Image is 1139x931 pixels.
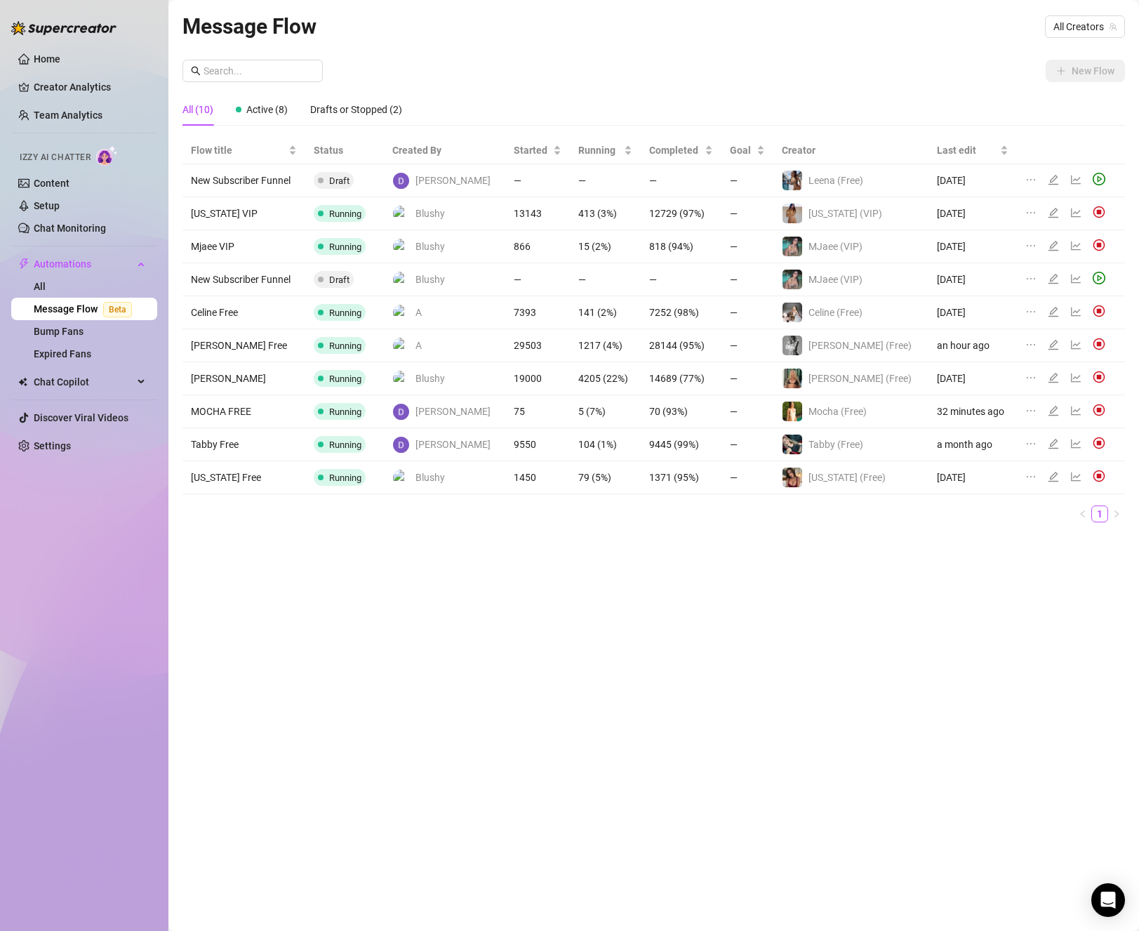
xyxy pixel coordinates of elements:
[191,143,286,158] span: Flow title
[1025,273,1037,284] span: ellipsis
[34,281,46,292] a: All
[1070,372,1081,383] span: line-chart
[1025,471,1037,482] span: ellipsis
[505,296,571,329] td: 7393
[808,307,862,318] span: Celine (Free)
[393,272,409,288] img: Blushy
[182,395,305,428] td: MOCHA FREE
[393,404,409,420] img: David Webb
[782,336,802,355] img: Kennedy (Free)
[329,374,361,384] span: Running
[730,143,754,158] span: Goal
[393,305,409,321] img: A
[570,296,640,329] td: 141 (2%)
[1093,173,1105,185] span: play-circle
[928,329,1017,362] td: an hour ago
[182,102,213,117] div: All (10)
[782,402,802,421] img: Mocha (Free)
[782,237,802,256] img: MJaee (VIP)
[782,303,802,322] img: Celine (Free)
[393,173,409,189] img: David Webb
[570,362,640,395] td: 4205 (22%)
[1025,207,1037,218] span: ellipsis
[570,329,640,362] td: 1217 (4%)
[808,472,886,483] span: [US_STATE] (Free)
[1025,405,1037,416] span: ellipsis
[103,302,132,317] span: Beta
[570,461,640,494] td: 79 (5%)
[393,437,409,453] img: David Webb
[393,470,409,486] img: Blushy
[782,204,802,223] img: Georgia (VIP)
[928,296,1017,329] td: [DATE]
[1070,273,1081,284] span: line-chart
[641,137,722,164] th: Completed
[928,230,1017,263] td: [DATE]
[721,395,773,428] td: —
[570,197,640,230] td: 413 (3%)
[721,296,773,329] td: —
[34,440,71,451] a: Settings
[1070,174,1081,185] span: line-chart
[1025,306,1037,317] span: ellipsis
[1025,339,1037,350] span: ellipsis
[1048,207,1059,218] span: edit
[1091,506,1108,522] li: 1
[570,263,640,296] td: —
[329,407,361,417] span: Running
[505,263,571,296] td: —
[1093,371,1105,383] img: svg%3e
[1048,471,1059,482] span: edit
[808,373,912,384] span: [PERSON_NAME] (Free)
[1074,506,1091,522] li: Previous Page
[505,362,571,395] td: 19000
[641,296,722,329] td: 7252 (98%)
[773,137,928,164] th: Creator
[384,137,505,164] th: Created By
[34,348,91,359] a: Expired Fans
[937,143,997,158] span: Last edit
[782,468,802,487] img: Georgia (Free)
[1093,404,1105,416] img: svg%3e
[1108,506,1125,522] li: Next Page
[182,137,305,164] th: Flow title
[246,104,288,115] span: Active (8)
[928,197,1017,230] td: [DATE]
[570,164,640,197] td: —
[329,242,361,252] span: Running
[505,197,571,230] td: 13143
[329,308,361,318] span: Running
[721,329,773,362] td: —
[721,428,773,461] td: —
[182,296,305,329] td: Celine Free
[505,137,571,164] th: Started
[415,305,422,320] span: A
[415,371,445,386] span: Blushy
[329,440,361,450] span: Running
[1048,372,1059,383] span: edit
[782,435,802,454] img: Tabby (Free)
[1079,510,1087,518] span: left
[182,362,305,395] td: [PERSON_NAME]
[808,241,862,252] span: MJaee (VIP)
[505,395,571,428] td: 75
[1108,506,1125,522] button: right
[928,461,1017,494] td: [DATE]
[641,395,722,428] td: 70 (93%)
[1048,405,1059,416] span: edit
[34,76,146,98] a: Creator Analytics
[34,178,69,189] a: Content
[18,258,29,270] span: thunderbolt
[305,137,384,164] th: Status
[1046,60,1125,82] button: New Flow
[393,371,409,387] img: Blushy
[34,53,60,65] a: Home
[1093,206,1105,218] img: svg%3e
[1112,510,1121,518] span: right
[1093,338,1105,350] img: svg%3e
[721,197,773,230] td: —
[182,164,305,197] td: New Subscriber Funnel
[1091,883,1125,917] div: Open Intercom Messenger
[182,230,305,263] td: Mjaee VIP
[393,206,409,222] img: Blushy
